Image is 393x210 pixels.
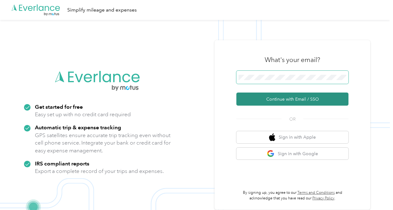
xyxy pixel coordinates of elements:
button: Continue with Email / SSO [236,93,348,106]
p: Easy set up with no credit card required [35,111,131,118]
img: google logo [267,150,275,158]
span: OR [282,116,303,122]
p: By signing up, you agree to our and acknowledge that you have read our . [236,190,348,201]
strong: Get started for free [35,103,83,110]
button: google logoSign in with Google [236,148,348,160]
div: Simplify mileage and expenses [67,6,137,14]
strong: IRS compliant reports [35,160,89,167]
a: Terms and Conditions [297,190,335,195]
button: apple logoSign in with Apple [236,131,348,143]
a: Privacy Policy [312,196,334,201]
p: GPS satellites ensure accurate trip tracking even without cell phone service. Integrate your bank... [35,131,171,155]
strong: Automatic trip & expense tracking [35,124,121,131]
h3: What's your email? [265,55,320,64]
img: apple logo [269,133,275,141]
p: Export a complete record of your trips and expenses. [35,167,164,175]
